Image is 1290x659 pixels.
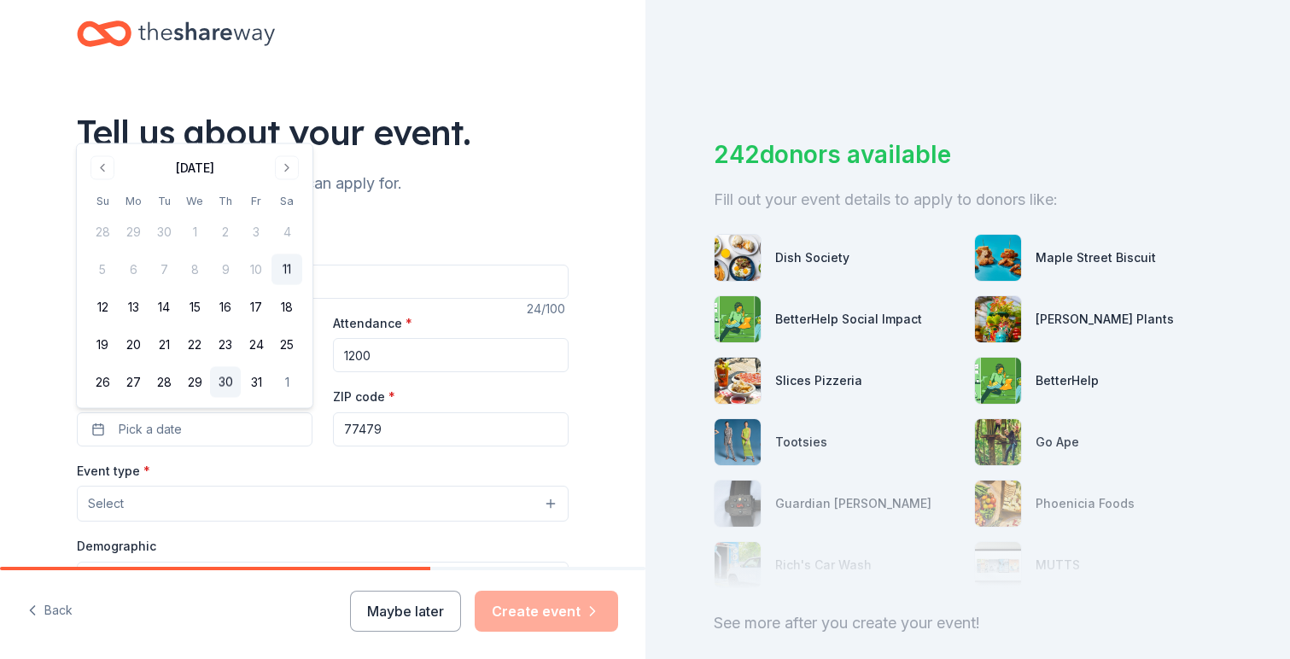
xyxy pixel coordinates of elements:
div: BetterHelp Social Impact [775,309,922,329]
input: 20 [333,338,569,372]
span: Select [88,493,124,514]
button: 16 [210,292,241,323]
th: Sunday [87,192,118,210]
button: Go to previous month [90,156,114,180]
img: photo for Dish Society [715,235,761,281]
button: 20 [118,329,149,360]
button: 21 [149,329,179,360]
button: 23 [210,329,241,360]
th: Thursday [210,192,241,210]
button: 26 [87,367,118,398]
div: 242 donors available [714,137,1223,172]
img: photo for Slices Pizzeria [715,358,761,404]
div: [PERSON_NAME] Plants [1036,309,1174,329]
th: Monday [118,192,149,210]
input: Spring Fundraiser [77,265,569,299]
button: 15 [179,292,210,323]
div: Maple Street Biscuit [1036,248,1156,268]
button: Pick a date [77,412,312,446]
button: 18 [271,292,302,323]
button: 11 [271,254,302,285]
img: photo for BetterHelp [975,358,1021,404]
img: photo for Maple Street Biscuit [975,235,1021,281]
div: We'll find in-kind donations you can apply for. [77,170,569,197]
button: 1 [271,367,302,398]
input: 12345 (U.S. only) [333,412,569,446]
button: 25 [271,329,302,360]
button: 12 [87,292,118,323]
button: 19 [87,329,118,360]
th: Wednesday [179,192,210,210]
button: 13 [118,292,149,323]
div: See more after you create your event! [714,609,1223,637]
button: 24 [241,329,271,360]
th: Tuesday [149,192,179,210]
button: Maybe later [350,591,461,632]
button: Select [77,562,569,598]
div: Slices Pizzeria [775,370,862,391]
button: 17 [241,292,271,323]
div: Fill out your event details to apply to donors like: [714,186,1223,213]
button: 27 [118,367,149,398]
button: 22 [179,329,210,360]
div: [DATE] [176,158,214,178]
button: 28 [149,367,179,398]
button: 14 [149,292,179,323]
img: photo for BetterHelp Social Impact [715,296,761,342]
button: Select [77,486,569,522]
button: Go to next month [275,156,299,180]
button: Back [27,593,73,629]
span: Pick a date [119,419,182,440]
label: Demographic [77,538,156,555]
div: Dish Society [775,248,849,268]
div: 24 /100 [527,299,569,319]
label: Event type [77,463,150,480]
div: BetterHelp [1036,370,1099,391]
label: Attendance [333,315,412,332]
button: 30 [210,367,241,398]
th: Saturday [271,192,302,210]
button: 29 [179,367,210,398]
img: photo for Buchanan's Plants [975,296,1021,342]
label: ZIP code [333,388,395,405]
th: Friday [241,192,271,210]
div: Tell us about your event. [77,108,569,156]
button: 31 [241,367,271,398]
